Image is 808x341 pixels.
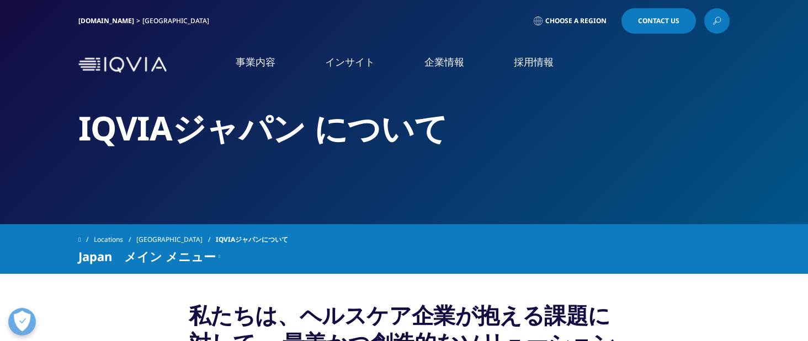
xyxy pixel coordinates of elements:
[78,107,730,149] h2: IQVIAジャパン について
[545,17,607,25] span: Choose a Region
[621,8,696,34] a: Contact Us
[94,230,136,250] a: Locations
[236,55,275,69] a: 事業内容
[216,230,288,250] span: IQVIAジャパンについて
[514,55,554,69] a: 採用情報
[8,308,36,335] button: 優先設定センターを開く
[136,230,216,250] a: [GEOGRAPHIC_DATA]
[424,55,464,69] a: 企業情報
[325,55,375,69] a: インサイト
[638,18,679,24] span: Contact Us
[78,250,216,263] span: Japan メイン メニュー
[171,39,730,91] nav: Primary
[78,16,134,25] a: [DOMAIN_NAME]
[142,17,214,25] div: [GEOGRAPHIC_DATA]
